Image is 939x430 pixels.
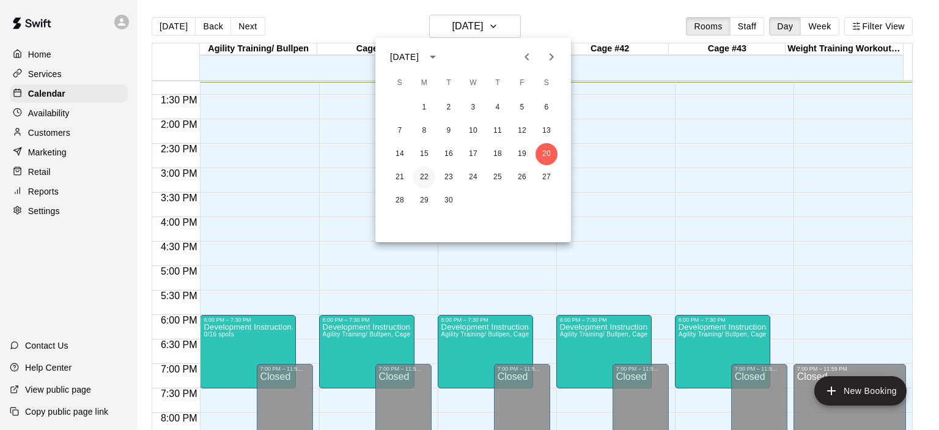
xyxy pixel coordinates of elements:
[462,71,484,95] span: Wednesday
[511,120,533,142] button: 12
[462,97,484,119] button: 3
[422,46,443,67] button: calendar view is open, switch to year view
[487,120,509,142] button: 11
[389,120,411,142] button: 7
[438,97,460,119] button: 2
[389,166,411,188] button: 21
[413,143,435,165] button: 15
[536,143,558,165] button: 20
[438,166,460,188] button: 23
[413,71,435,95] span: Monday
[413,97,435,119] button: 1
[462,166,484,188] button: 24
[389,71,411,95] span: Sunday
[438,120,460,142] button: 9
[487,71,509,95] span: Thursday
[487,166,509,188] button: 25
[462,143,484,165] button: 17
[438,190,460,212] button: 30
[536,71,558,95] span: Saturday
[539,45,564,69] button: Next month
[511,97,533,119] button: 5
[413,120,435,142] button: 8
[462,120,484,142] button: 10
[536,166,558,188] button: 27
[536,120,558,142] button: 13
[487,97,509,119] button: 4
[413,190,435,212] button: 29
[536,97,558,119] button: 6
[438,71,460,95] span: Tuesday
[413,166,435,188] button: 22
[389,143,411,165] button: 14
[389,190,411,212] button: 28
[511,71,533,95] span: Friday
[515,45,539,69] button: Previous month
[511,143,533,165] button: 19
[438,143,460,165] button: 16
[390,51,419,64] div: [DATE]
[487,143,509,165] button: 18
[511,166,533,188] button: 26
